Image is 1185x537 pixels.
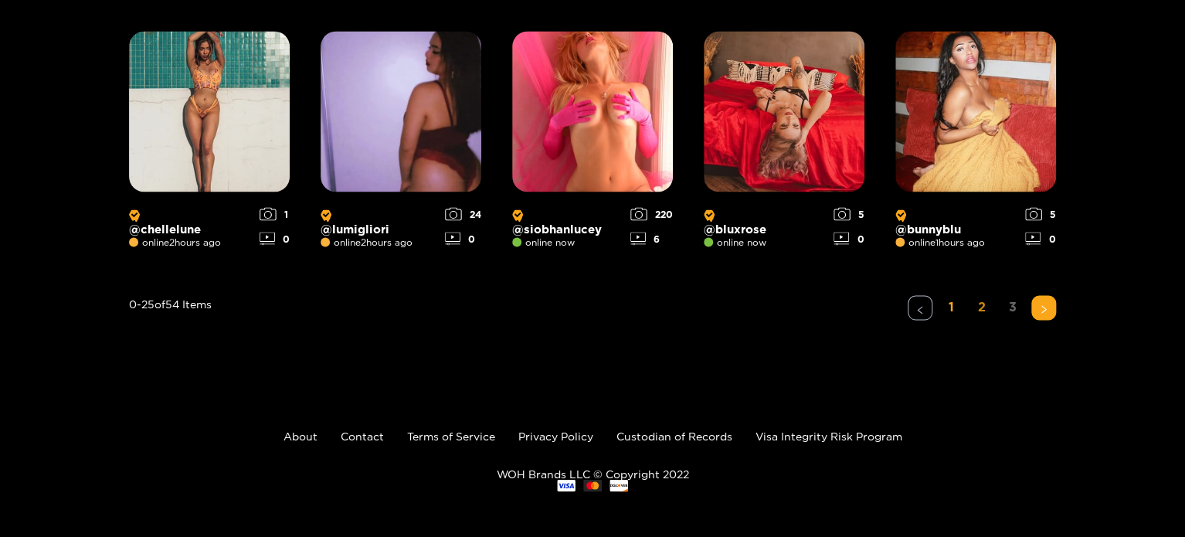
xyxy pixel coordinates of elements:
[129,31,290,192] img: Creator Profile Image: chellelune
[321,236,413,247] span: online 2 hours ago
[1000,295,1025,318] a: 3
[704,207,826,236] p: @ bluxrose
[512,207,623,236] p: @ siobhanlucey
[969,295,994,318] a: 2
[1025,207,1056,220] div: 5
[969,295,994,320] li: 2
[512,31,673,257] a: Creator Profile Image: siobhanlucey@siobhanluceyonline now2206
[704,31,864,257] a: Creator Profile Image: bluxrose@bluxroseonline now50
[321,31,481,192] img: Creator Profile Image: lumigliori
[895,236,985,247] span: online 1 hours ago
[129,295,212,382] div: 0 - 25 of 54 items
[1039,304,1048,314] span: right
[445,232,481,245] div: 0
[915,305,925,314] span: left
[630,207,673,220] div: 220
[284,430,317,441] a: About
[834,207,864,220] div: 5
[630,232,673,245] div: 6
[260,207,290,220] div: 1
[1025,232,1056,245] div: 0
[834,232,864,245] div: 0
[704,31,864,192] img: Creator Profile Image: bluxrose
[1031,295,1056,320] li: Next Page
[341,430,384,441] a: Contact
[908,295,932,320] button: left
[908,295,932,320] li: Previous Page
[512,236,575,247] span: online now
[616,430,732,441] a: Custodian of Records
[755,430,902,441] a: Visa Integrity Risk Program
[1000,295,1025,320] li: 3
[321,31,481,257] a: Creator Profile Image: lumigliori@lumigliorionline2hours ago240
[1031,295,1056,320] button: right
[895,207,1017,236] p: @ bunnyblu
[895,31,1056,257] a: Creator Profile Image: bunnyblu@bunnybluonline1hours ago50
[129,236,221,247] span: online 2 hours ago
[407,430,495,441] a: Terms of Service
[445,207,481,220] div: 24
[939,295,963,320] li: 1
[518,430,593,441] a: Privacy Policy
[512,31,673,192] img: Creator Profile Image: siobhanlucey
[260,232,290,245] div: 0
[895,31,1056,192] img: Creator Profile Image: bunnyblu
[939,295,963,318] a: 1
[129,31,290,257] a: Creator Profile Image: chellelune@chelleluneonline2hours ago10
[704,236,766,247] span: online now
[321,207,437,236] p: @ lumigliori
[129,207,252,236] p: @ chellelune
